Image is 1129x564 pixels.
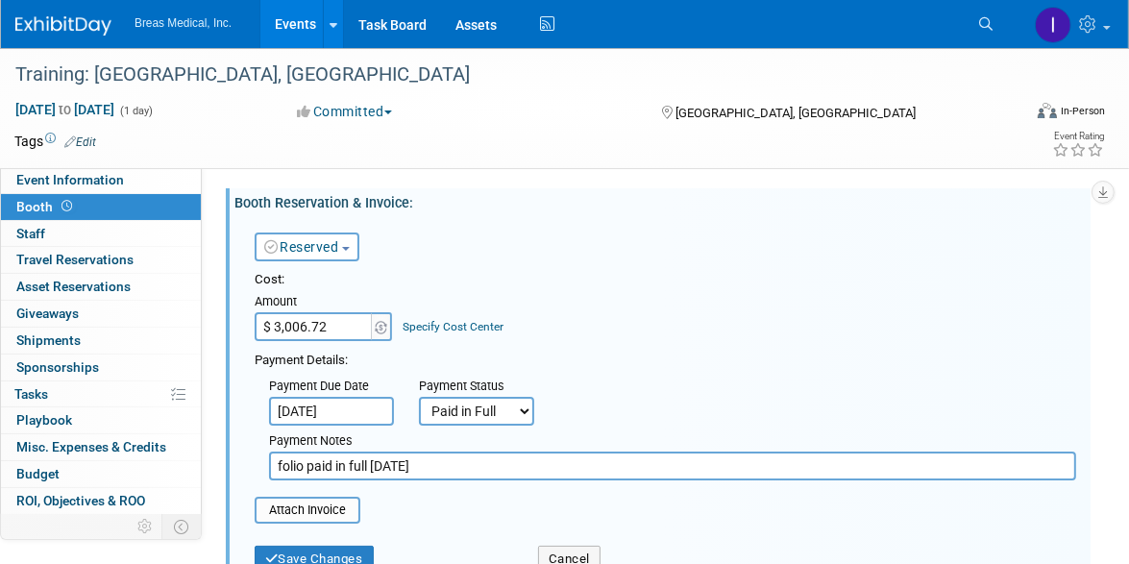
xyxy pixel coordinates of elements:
[1,221,201,247] a: Staff
[404,320,504,333] a: Specify Cost Center
[935,100,1105,129] div: Event Format
[1,434,201,460] a: Misc. Expenses & Credits
[16,493,145,508] span: ROI, Objectives & ROO
[16,199,76,214] span: Booth
[1,488,201,514] a: ROI, Objectives & ROO
[16,252,134,267] span: Travel Reservations
[255,233,359,261] button: Reserved
[1060,104,1105,118] div: In-Person
[64,135,96,149] a: Edit
[234,188,1091,212] div: Booth Reservation & Invoice:
[16,279,131,294] span: Asset Reservations
[14,132,96,151] td: Tags
[16,439,166,454] span: Misc. Expenses & Credits
[291,102,400,121] button: Committed
[1,301,201,327] a: Giveaways
[269,378,390,397] div: Payment Due Date
[16,412,72,428] span: Playbook
[1,407,201,433] a: Playbook
[14,101,115,118] span: [DATE] [DATE]
[1038,103,1057,118] img: Format-Inperson.png
[129,514,162,539] td: Personalize Event Tab Strip
[1,328,201,354] a: Shipments
[15,16,111,36] img: ExhibitDay
[135,16,232,30] span: Breas Medical, Inc.
[1,274,201,300] a: Asset Reservations
[1,194,201,220] a: Booth
[1035,7,1071,43] img: Inga Dolezar
[16,466,60,481] span: Budget
[162,514,202,539] td: Toggle Event Tabs
[255,347,1076,370] div: Payment Details:
[419,378,548,397] div: Payment Status
[1,355,201,380] a: Sponsorships
[269,432,1076,452] div: Payment Notes
[118,105,153,117] span: (1 day)
[16,172,124,187] span: Event Information
[255,271,1076,289] div: Cost:
[1,167,201,193] a: Event Information
[1,247,201,273] a: Travel Reservations
[1,381,201,407] a: Tasks
[1052,132,1104,141] div: Event Rating
[675,106,916,120] span: [GEOGRAPHIC_DATA], [GEOGRAPHIC_DATA]
[56,102,74,117] span: to
[58,199,76,213] span: Booth not reserved yet
[255,293,394,312] div: Amount
[9,58,998,92] div: Training: [GEOGRAPHIC_DATA], [GEOGRAPHIC_DATA]
[16,359,99,375] span: Sponsorships
[264,239,339,255] a: Reserved
[1,461,201,487] a: Budget
[16,306,79,321] span: Giveaways
[16,226,45,241] span: Staff
[16,332,81,348] span: Shipments
[14,386,48,402] span: Tasks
